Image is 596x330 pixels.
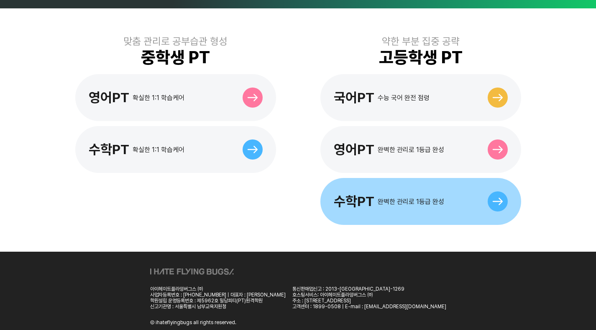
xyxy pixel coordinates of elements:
div: 고등학생 PT [379,47,463,67]
div: 맞춤 관리로 공부습관 형성 [123,35,228,47]
div: 주소 : [STREET_ADDRESS] [292,298,446,304]
div: 영어PT [334,142,374,157]
div: Ⓒ ihateflyingbugs all rights reserved. [150,320,236,325]
div: 아이헤이트플라잉버그스 ㈜ [150,286,286,292]
div: 영어PT [89,90,129,106]
img: ihateflyingbugs [150,268,234,275]
div: 완벽한 관리로 1등급 완성 [378,198,444,206]
div: 확실한 1:1 학습케어 [133,94,184,102]
div: 고객센터 : 1899-0508 | E-mail : [EMAIL_ADDRESS][DOMAIN_NAME] [292,304,446,309]
div: 중학생 PT [141,47,210,67]
div: 수학PT [89,142,129,157]
div: 통신판매업신고 : 2013-[GEOGRAPHIC_DATA]-1269 [292,286,446,292]
div: 약한 부분 집중 공략 [382,35,460,47]
div: 국어PT [334,90,374,106]
div: 호스팅서비스: 아이헤이트플라잉버그스 ㈜ [292,292,446,298]
div: 신고기관명 : 서울특별시 남부교육지원청 [150,304,286,309]
div: 수학PT [334,193,374,209]
div: 수능 국어 완전 점령 [378,94,430,102]
div: 사업자등록번호 : [PHONE_NUMBER] | 대표자 : [PERSON_NAME] [150,292,286,298]
div: 확실한 1:1 학습케어 [133,146,184,154]
div: 완벽한 관리로 1등급 완성 [378,146,444,154]
div: 학원설립 운영등록번호 : 제5962호 밀당피티(PT)원격학원 [150,298,286,304]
